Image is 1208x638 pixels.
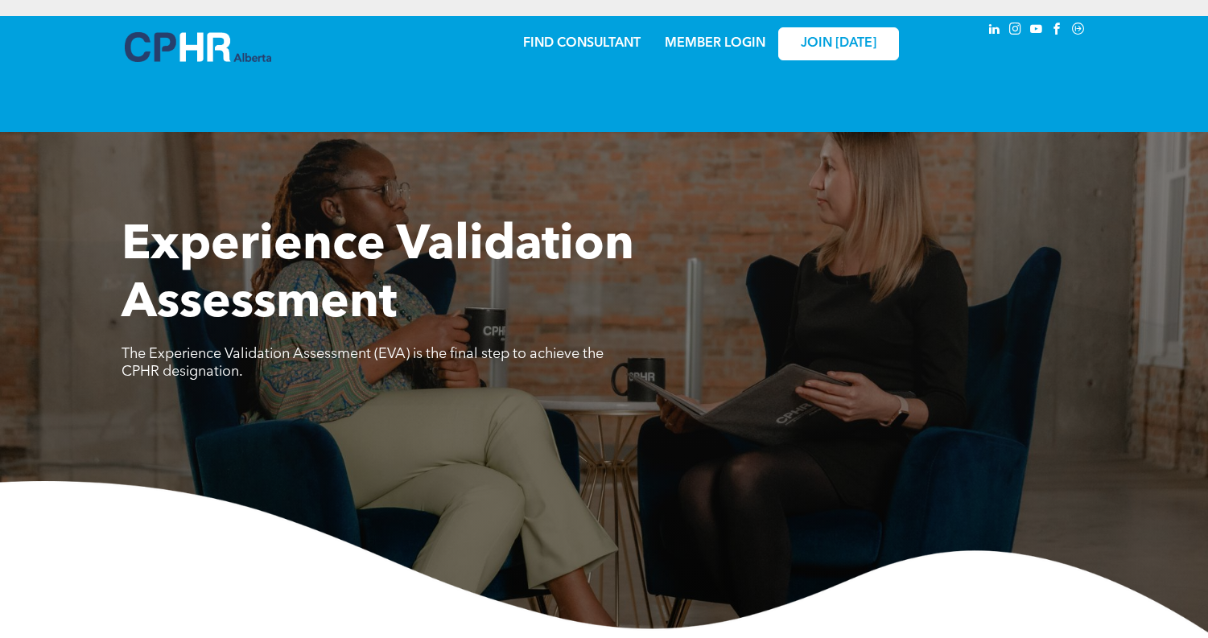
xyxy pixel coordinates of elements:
a: MEMBER LOGIN [665,37,765,50]
a: facebook [1049,20,1066,42]
span: Experience Validation Assessment [122,222,634,328]
a: linkedin [986,20,1004,42]
img: A blue and white logo for cp alberta [125,32,271,62]
span: JOIN [DATE] [801,36,876,51]
a: FIND CONSULTANT [523,37,641,50]
a: JOIN [DATE] [778,27,899,60]
span: The Experience Validation Assessment (EVA) is the final step to achieve the CPHR designation. [122,347,604,379]
a: instagram [1007,20,1025,42]
a: Social network [1070,20,1087,42]
a: youtube [1028,20,1045,42]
